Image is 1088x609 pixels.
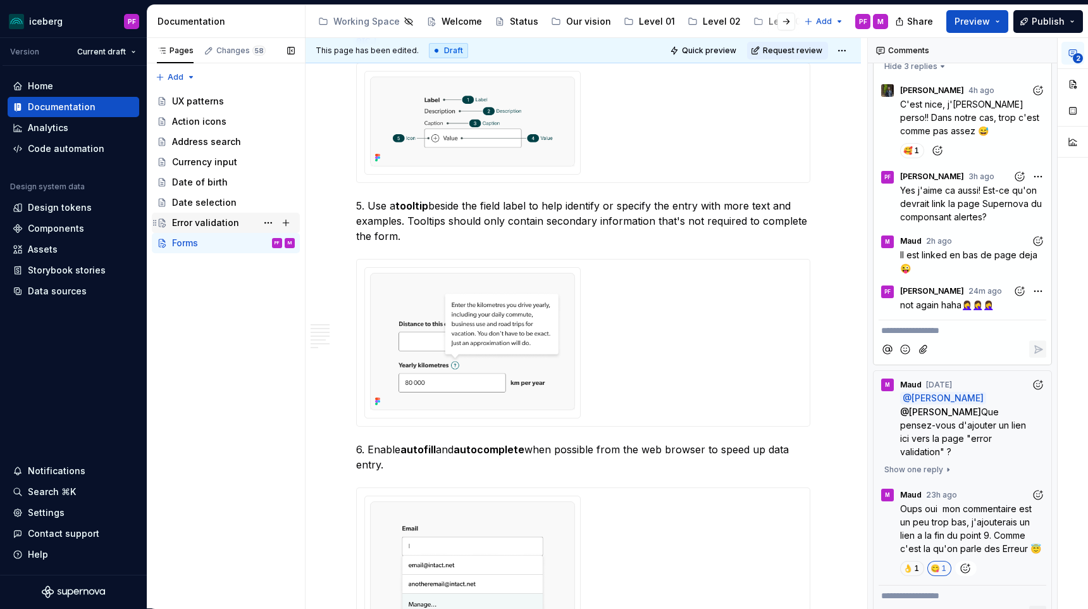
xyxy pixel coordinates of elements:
[128,16,136,27] div: PF
[152,152,300,172] a: Currency input
[28,101,96,113] div: Documentation
[172,237,198,249] div: Forms
[1029,168,1046,185] button: More
[566,15,611,28] div: Our vision
[900,236,922,246] span: Maud
[8,544,139,565] button: Help
[288,237,292,249] div: M
[763,46,822,56] span: Request review
[172,95,224,108] div: UX patterns
[28,142,104,155] div: Code automation
[28,486,76,498] div: Search ⌘K
[29,15,63,28] div: iceberg
[1029,486,1046,503] button: Add reaction
[879,341,896,358] button: Mention someone
[703,15,741,28] div: Level 02
[77,47,126,57] span: Current draft
[900,185,1044,222] span: Yes j'aime ca aussi! Est-ce qu'on devrait link la page Supernova du componsant alertes?
[252,46,266,56] span: 58
[333,15,400,28] div: Working Space
[683,11,746,32] a: Level 02
[152,111,300,132] a: Action icons
[8,281,139,301] a: Data sources
[900,99,1042,136] span: C'est nice, j'[PERSON_NAME] perso!! Dans notre cas, trop c'est comme pas assez 😅
[8,524,139,544] button: Contact support
[152,91,300,253] div: Page tree
[152,233,300,253] a: FormsPFM
[884,287,891,297] div: PF
[900,85,964,96] span: [PERSON_NAME]
[172,156,237,168] div: Currency input
[666,42,742,60] button: Quick preview
[1073,53,1083,63] span: 2
[879,58,951,75] button: Hide 3 replies
[152,68,199,86] button: Add
[1029,82,1046,99] button: Add reaction
[395,199,428,212] strong: tooltip
[884,465,943,475] span: Show one reply
[900,406,1029,457] span: Que pensez-vous d'ajouter un lien ici vers la page "error validation" ?
[900,406,981,417] span: @
[356,442,810,472] p: 6. Enable and when possible from the web browser to speed up data entry.
[546,11,616,32] a: Our vision
[897,341,914,358] button: Add emoji
[28,506,65,519] div: Settings
[885,380,890,390] div: M
[442,15,482,28] div: Welcome
[28,264,106,277] div: Storybook stories
[8,503,139,523] a: Settings
[907,15,933,28] span: Share
[1029,341,1046,358] button: Reply
[429,43,468,58] div: Draft
[1011,283,1028,300] button: Add reaction
[275,237,280,249] div: PF
[1029,233,1046,250] button: Add reaction
[748,11,812,32] a: Level 03
[879,585,1046,603] div: Composer editor
[8,482,139,502] button: Search ⌘K
[172,135,241,148] div: Address search
[168,72,183,82] span: Add
[909,406,981,417] span: [PERSON_NAME]
[9,14,24,29] img: 418c6d47-6da6-4103-8b13-b5999f8989a1.png
[172,217,239,229] div: Error validation
[510,15,538,28] div: Status
[900,172,964,182] span: [PERSON_NAME]
[28,222,84,235] div: Components
[1011,168,1028,185] button: Add reaction
[1029,283,1046,300] button: More
[8,461,139,481] button: Notifications
[490,11,543,32] a: Status
[912,393,984,404] span: [PERSON_NAME]
[28,465,85,477] div: Notifications
[914,563,919,574] span: 1
[639,15,675,28] div: Level 01
[1013,10,1083,33] button: Publish
[3,8,144,35] button: icebergPF
[927,143,949,158] button: Add reaction
[885,237,890,247] div: M
[400,443,436,456] strong: autofill
[157,46,194,56] div: Pages
[28,285,87,298] div: Data sources
[884,61,937,72] span: Hide 3 replies
[42,586,105,598] svg: Supernova Logo
[879,461,956,479] button: Show one reply
[900,299,994,310] span: not again haha🤦‍♀️🤦‍♀️🤦‍♀️
[946,10,1008,33] button: Preview
[8,76,139,96] a: Home
[172,115,226,128] div: Action icons
[868,38,1057,63] div: Comments
[816,16,832,27] span: Add
[955,15,990,28] span: Preview
[313,11,419,32] a: Working Space
[28,80,53,92] div: Home
[172,196,237,209] div: Date selection
[421,11,487,32] a: Welcome
[152,172,300,192] a: Date of birth
[1029,376,1046,393] button: Add reaction
[28,243,58,256] div: Assets
[316,46,419,56] span: This page has been edited.
[356,198,810,244] p: 5. Use a beside the field label to help identify or specify the entry with more text and examples...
